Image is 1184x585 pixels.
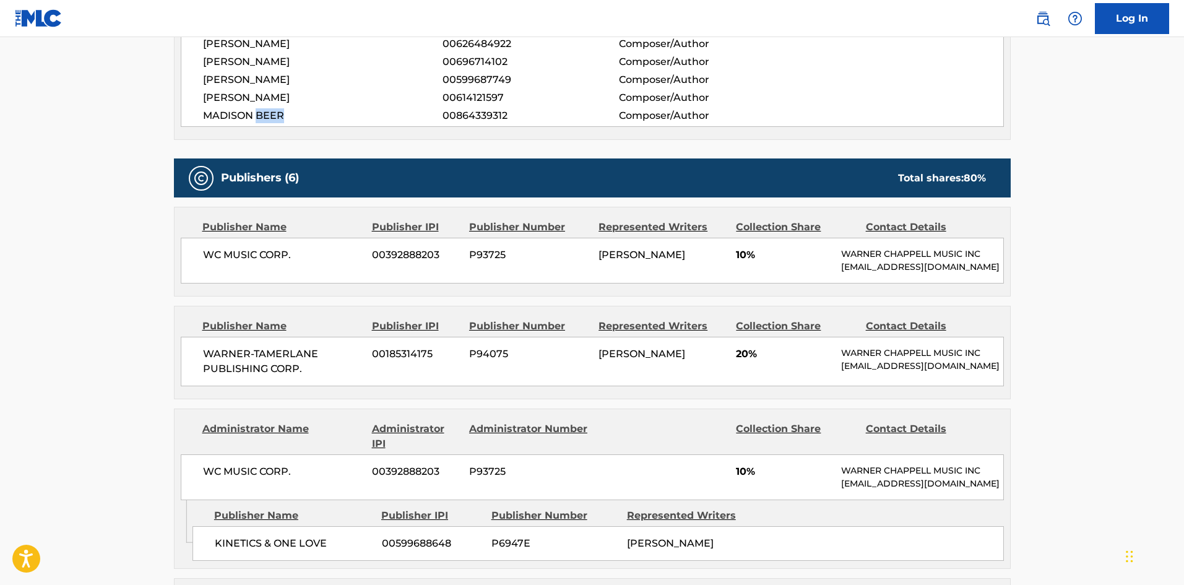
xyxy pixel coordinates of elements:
a: Public Search [1031,6,1055,31]
span: Composer/Author [619,37,779,51]
img: MLC Logo [15,9,63,27]
p: [EMAIL_ADDRESS][DOMAIN_NAME] [841,360,1003,373]
span: [PERSON_NAME] [598,348,685,360]
span: KINETICS & ONE LOVE [215,536,373,551]
p: WARNER CHAPPELL MUSIC INC [841,347,1003,360]
span: P6947E [491,536,618,551]
span: [PERSON_NAME] [203,54,443,69]
div: Represented Writers [598,220,727,235]
span: 10% [736,464,832,479]
div: Publisher IPI [381,508,482,523]
span: [PERSON_NAME] [203,90,443,105]
span: MADISON BEER [203,108,443,123]
span: Composer/Author [619,54,779,69]
span: 00392888203 [372,248,460,262]
div: Contact Details [866,220,986,235]
p: [EMAIL_ADDRESS][DOMAIN_NAME] [841,477,1003,490]
div: Administrator IPI [372,422,460,451]
div: Represented Writers [627,508,753,523]
img: help [1068,11,1082,26]
h5: Publishers (6) [221,171,299,185]
div: Represented Writers [598,319,727,334]
span: 10% [736,248,832,262]
div: Total shares: [898,171,986,186]
div: Drag [1126,538,1133,575]
div: Administrator Number [469,422,589,451]
div: Collection Share [736,422,856,451]
div: Publisher Number [469,220,589,235]
span: 00392888203 [372,464,460,479]
p: [EMAIL_ADDRESS][DOMAIN_NAME] [841,261,1003,274]
div: Publisher Number [491,508,618,523]
span: [PERSON_NAME] [203,72,443,87]
span: P93725 [469,248,589,262]
span: 00626484922 [443,37,618,51]
div: Publisher IPI [372,220,460,235]
span: [PERSON_NAME] [627,537,714,549]
div: Contact Details [866,422,986,451]
div: Publisher Name [202,319,363,334]
span: P94075 [469,347,589,362]
div: Help [1063,6,1087,31]
span: WC MUSIC CORP. [203,464,363,479]
div: Publisher IPI [372,319,460,334]
div: Publisher Name [202,220,363,235]
span: 20% [736,347,832,362]
span: 00864339312 [443,108,618,123]
p: WARNER CHAPPELL MUSIC INC [841,248,1003,261]
p: WARNER CHAPPELL MUSIC INC [841,464,1003,477]
a: Log In [1095,3,1169,34]
span: 00614121597 [443,90,618,105]
span: Composer/Author [619,72,779,87]
div: Administrator Name [202,422,363,451]
span: [PERSON_NAME] [203,37,443,51]
span: Composer/Author [619,108,779,123]
span: 00599687749 [443,72,618,87]
span: WC MUSIC CORP. [203,248,363,262]
div: Publisher Name [214,508,372,523]
span: WARNER-TAMERLANE PUBLISHING CORP. [203,347,363,376]
span: [PERSON_NAME] [598,249,685,261]
div: Contact Details [866,319,986,334]
img: Publishers [194,171,209,186]
div: Publisher Number [469,319,589,334]
span: 00696714102 [443,54,618,69]
div: Collection Share [736,220,856,235]
iframe: Chat Widget [1122,526,1184,585]
span: 80 % [964,172,986,184]
span: P93725 [469,464,589,479]
img: search [1035,11,1050,26]
span: Composer/Author [619,90,779,105]
span: 00599688648 [382,536,482,551]
span: 00185314175 [372,347,460,362]
div: Collection Share [736,319,856,334]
